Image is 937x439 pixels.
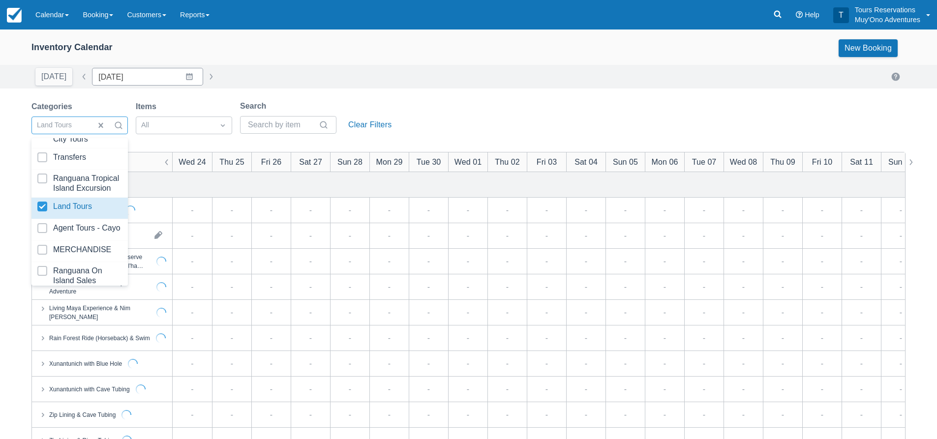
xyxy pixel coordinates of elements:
div: - [860,332,863,344]
div: - [585,281,587,293]
div: - [427,357,430,369]
div: - [585,255,587,267]
div: - [467,204,469,216]
div: - [664,281,666,293]
div: - [821,281,823,293]
div: - [349,281,351,293]
div: - [545,204,548,216]
div: - [191,357,193,369]
div: - [742,383,745,395]
div: - [506,409,509,420]
div: - [506,255,509,267]
button: [DATE] [35,68,72,86]
div: - [585,306,587,318]
div: Mon 06 [652,156,678,168]
div: Thu 25 [219,156,244,168]
div: - [231,383,233,395]
div: - [270,409,272,420]
div: Wed 24 [179,156,206,168]
i: Help [796,11,803,18]
div: - [309,306,312,318]
div: - [231,409,233,420]
div: - [506,332,509,344]
div: Wed 08 [730,156,757,168]
div: - [860,204,863,216]
div: - [585,383,587,395]
div: Fri 26 [261,156,281,168]
div: - [545,230,548,241]
div: - [585,230,587,241]
div: - [545,255,548,267]
div: - [782,230,784,241]
div: - [900,230,902,241]
div: - [467,383,469,395]
div: - [349,409,351,420]
div: - [585,409,587,420]
div: - [467,281,469,293]
span: Dropdown icon [218,120,228,130]
div: Mon 29 [376,156,403,168]
div: - [427,332,430,344]
div: - [270,332,272,344]
div: - [309,255,312,267]
div: - [782,204,784,216]
div: - [427,383,430,395]
div: Xunantunich with Cave Tubing [49,384,130,393]
label: Categories [31,101,76,113]
div: - [388,281,391,293]
div: - [624,204,627,216]
div: - [664,357,666,369]
div: - [388,332,391,344]
div: Sat 11 [850,156,873,168]
div: - [703,204,705,216]
div: - [821,383,823,395]
div: - [585,357,587,369]
div: - [900,357,902,369]
div: Fri 03 [537,156,557,168]
div: - [860,230,863,241]
span: Help [805,11,819,19]
div: Tue 07 [692,156,717,168]
div: - [191,204,193,216]
div: - [349,230,351,241]
div: - [506,230,509,241]
div: - [742,357,745,369]
div: - [388,409,391,420]
div: - [900,332,902,344]
div: - [467,409,469,420]
div: - [703,230,705,241]
div: - [231,255,233,267]
input: Search by item [248,116,317,134]
div: - [703,332,705,344]
div: - [742,230,745,241]
div: - [664,383,666,395]
div: - [624,409,627,420]
div: - [742,332,745,344]
div: - [427,281,430,293]
p: Tours Reservations [855,5,920,15]
div: - [545,409,548,420]
div: - [860,357,863,369]
div: - [900,306,902,318]
label: Items [136,101,160,113]
div: - [270,281,272,293]
div: - [860,281,863,293]
div: - [821,204,823,216]
label: Search [240,100,270,112]
div: - [506,357,509,369]
div: - [900,255,902,267]
div: - [624,332,627,344]
div: - [309,409,312,420]
div: - [467,357,469,369]
div: - [349,255,351,267]
div: - [860,255,863,267]
div: - [782,281,784,293]
div: Garifuna Cultural & Culinary Adventure [49,278,151,295]
div: - [309,204,312,216]
div: - [191,383,193,395]
div: - [821,332,823,344]
div: - [191,281,193,293]
div: - [191,409,193,420]
div: - [467,332,469,344]
div: - [624,281,627,293]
